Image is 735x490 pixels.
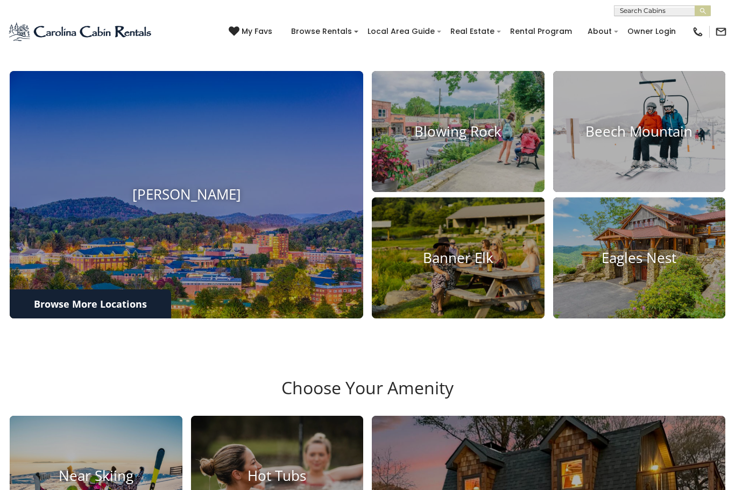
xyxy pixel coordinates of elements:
a: Beech Mountain [553,71,726,192]
a: [PERSON_NAME] [10,71,363,318]
a: Local Area Guide [362,23,440,40]
img: Blue-2.png [8,21,153,42]
img: mail-regular-black.png [715,26,727,38]
h4: Hot Tubs [191,467,364,484]
h4: Banner Elk [372,250,545,266]
h4: Eagles Nest [553,250,726,266]
a: Browse Rentals [286,23,357,40]
a: Owner Login [622,23,681,40]
span: My Favs [242,26,272,37]
h3: Choose Your Amenity [8,378,727,415]
a: About [582,23,617,40]
a: My Favs [229,26,275,38]
h4: [PERSON_NAME] [10,187,363,203]
h4: Beech Mountain [553,123,726,140]
a: Eagles Nest [553,197,726,318]
a: Rental Program [505,23,577,40]
h4: Near Skiing [10,467,182,484]
a: Real Estate [445,23,500,40]
a: Blowing Rock [372,71,545,192]
a: Banner Elk [372,197,545,318]
h4: Blowing Rock [372,123,545,140]
a: Browse More Locations [10,289,171,318]
img: phone-regular-black.png [692,26,704,38]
